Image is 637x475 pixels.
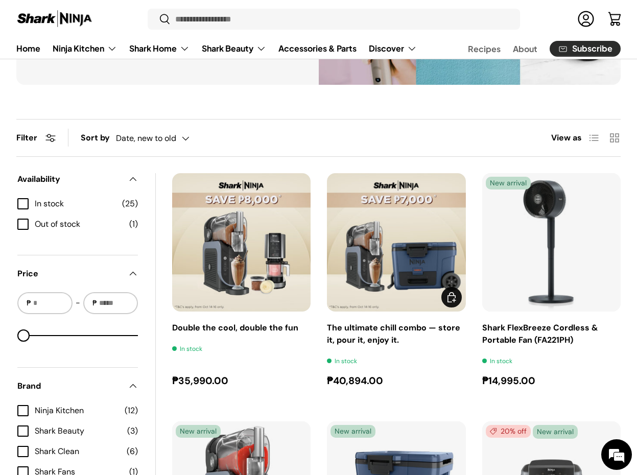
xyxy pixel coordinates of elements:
[572,45,612,53] span: Subscribe
[17,380,122,392] span: Brand
[46,38,123,59] summary: Ninja Kitchen
[278,38,357,58] a: Accessories & Parts
[17,173,122,185] span: Availability
[16,132,37,143] span: Filter
[35,405,119,417] span: Ninja Kitchen
[443,38,621,59] nav: Secondary
[129,218,138,230] span: (1)
[16,38,40,58] a: Home
[16,38,417,59] nav: Primary
[127,445,138,458] span: (6)
[17,255,138,292] summary: Price
[125,405,138,417] span: (12)
[116,129,210,147] button: Date, new to old
[468,39,501,59] a: Recipes
[127,425,138,437] span: (3)
[486,425,531,438] span: 20% off
[26,298,32,308] span: ₱
[16,9,93,29] img: Shark Ninja Philippines
[486,177,531,189] span: New arrival
[513,39,537,59] a: About
[482,173,621,312] a: Shark FlexBreeze Cordless & Portable Fan (FA221PH)
[76,297,80,309] span: -
[35,445,121,458] span: Shark Clean
[550,41,621,57] a: Subscribe
[35,425,121,437] span: Shark Beauty
[482,322,598,345] a: Shark FlexBreeze Cordless & Portable Fan (FA221PH)
[331,425,375,438] span: New arrival
[123,38,196,59] summary: Shark Home
[176,425,221,438] span: New arrival
[172,173,311,312] a: Double the cool, double the fun
[327,322,460,345] a: The ultimate chill combo — store it, pour it, enjoy it.
[17,161,138,198] summary: Availability
[172,322,298,333] a: Double the cool, double the fun
[533,425,578,439] span: New arrival
[81,132,116,144] label: Sort by
[91,298,98,308] span: ₱
[16,132,56,143] button: Filter
[35,218,123,230] span: Out of stock
[551,132,582,144] span: View as
[363,38,423,59] summary: Discover
[122,198,138,210] span: (25)
[482,173,621,312] img: https://sharkninja.com.ph/products/shark-flexbreeze-cordless-portable-fan-fa221ph
[17,268,122,280] span: Price
[196,38,272,59] summary: Shark Beauty
[17,368,138,405] summary: Brand
[35,198,116,210] span: In stock
[116,133,176,143] span: Date, new to old
[327,173,465,312] a: The ultimate chill combo — store it, pour it, enjoy it.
